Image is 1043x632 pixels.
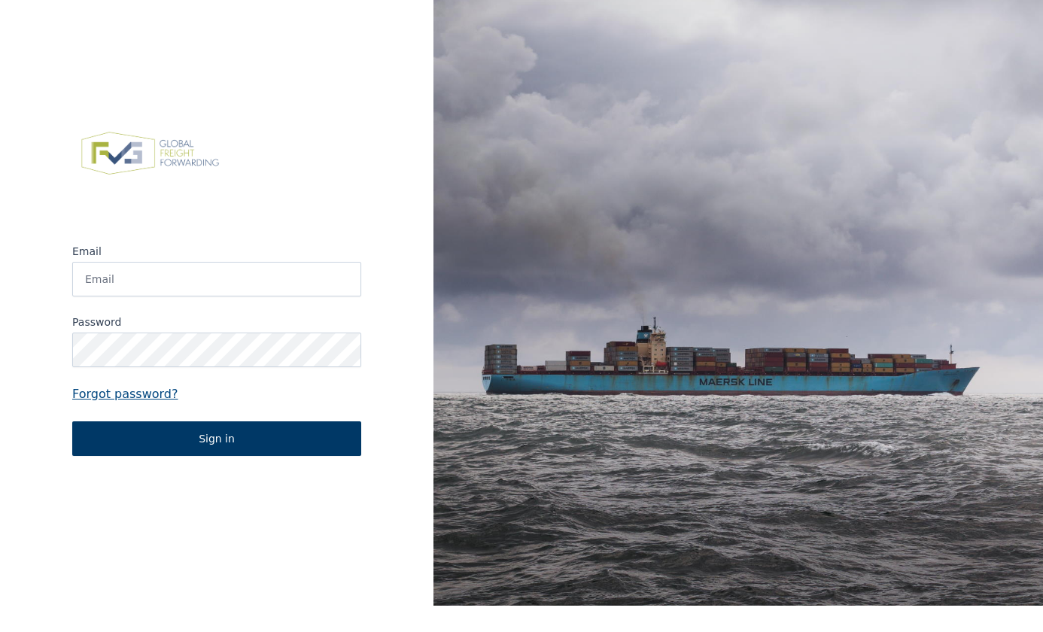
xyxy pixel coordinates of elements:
[72,421,361,456] button: Sign in
[72,262,361,296] input: Email
[72,385,361,403] a: Forgot password?
[72,123,228,184] img: FVG - Global freight forwarding
[72,314,361,330] label: Password
[72,244,361,259] label: Email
